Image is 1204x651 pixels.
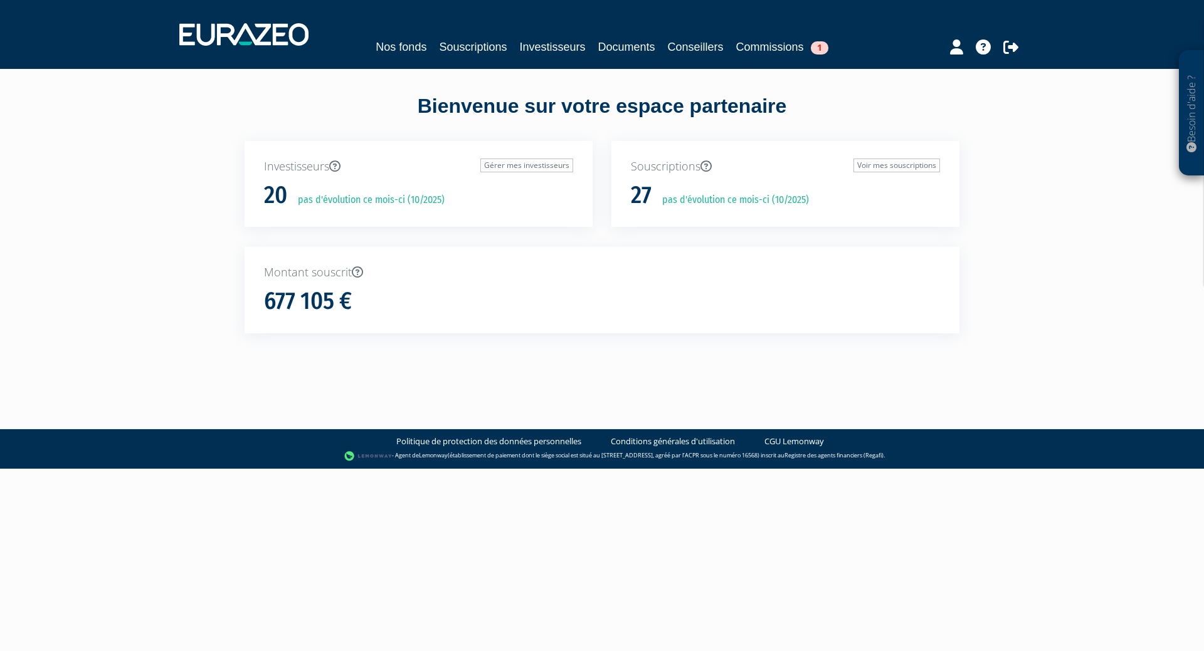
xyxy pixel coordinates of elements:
[668,38,724,56] a: Conseillers
[396,435,581,447] a: Politique de protection des données personnelles
[376,38,426,56] a: Nos fonds
[264,182,287,209] h1: 20
[784,451,884,459] a: Registre des agents financiers (Regafi)
[631,159,940,175] p: Souscriptions
[264,288,352,315] h1: 677 105 €
[519,38,585,56] a: Investisseurs
[264,264,940,281] p: Montant souscrit
[419,451,448,459] a: Lemonway
[480,159,573,172] a: Gérer mes investisseurs
[764,435,824,447] a: CGU Lemonway
[13,450,1191,462] div: - Agent de (établissement de paiement dont le siège social est situé au [STREET_ADDRESS], agréé p...
[853,159,940,172] a: Voir mes souscriptions
[598,38,655,56] a: Documents
[289,193,445,207] p: pas d'évolution ce mois-ci (10/2025)
[439,38,507,56] a: Souscriptions
[811,41,828,55] span: 1
[344,450,393,462] img: logo-lemonway.png
[264,159,573,175] p: Investisseurs
[179,23,309,46] img: 1732889491-logotype_eurazeo_blanc_rvb.png
[653,193,809,207] p: pas d'évolution ce mois-ci (10/2025)
[611,435,735,447] a: Conditions générales d'utilisation
[736,38,828,56] a: Commissions1
[235,92,969,141] div: Bienvenue sur votre espace partenaire
[1185,57,1199,170] p: Besoin d'aide ?
[631,182,652,209] h1: 27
